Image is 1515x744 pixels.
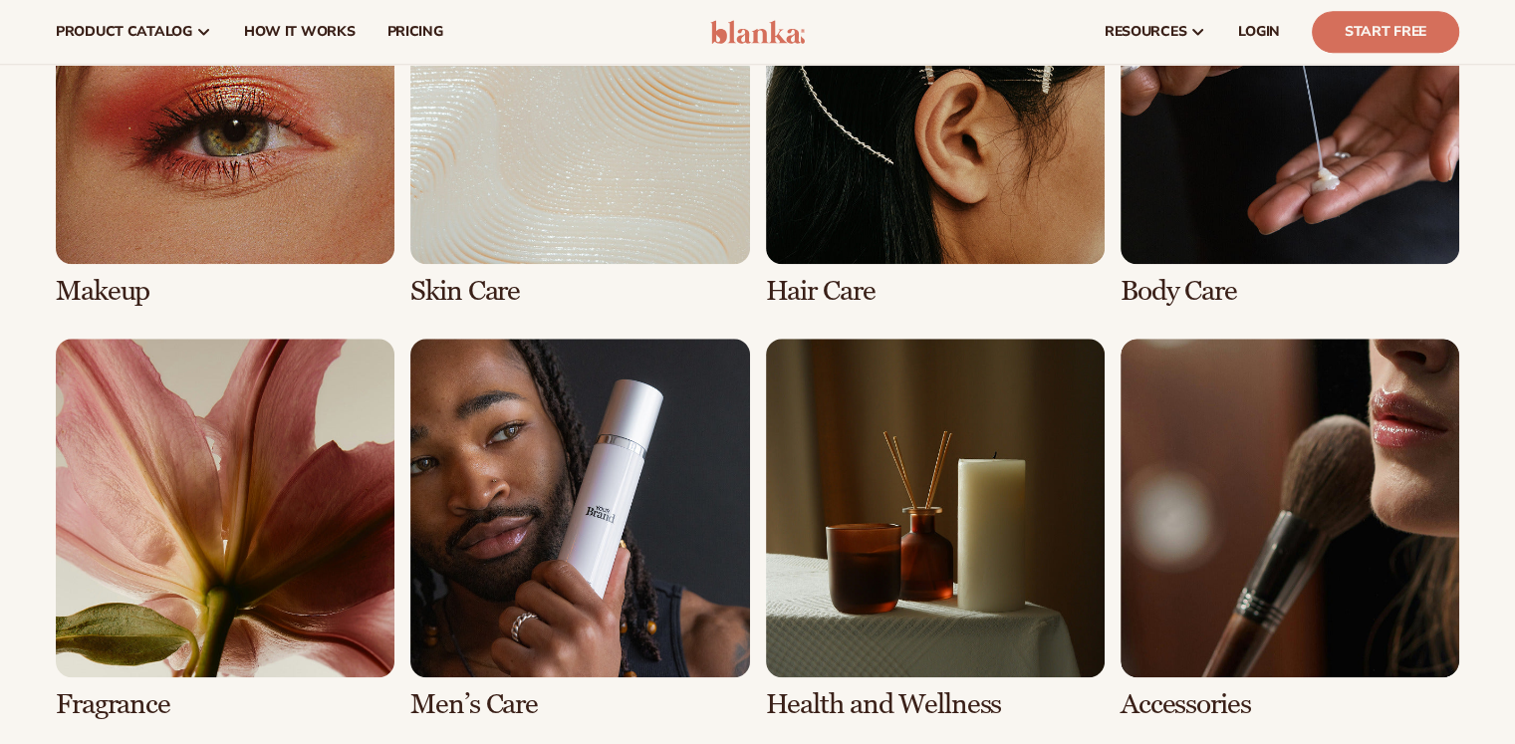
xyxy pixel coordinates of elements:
a: Start Free [1312,11,1459,53]
img: logo [710,20,805,44]
span: product catalog [56,24,192,40]
div: 5 / 8 [56,339,394,720]
h3: Hair Care [766,276,1105,307]
h3: Body Care [1121,276,1459,307]
div: 8 / 8 [1121,339,1459,720]
span: resources [1105,24,1186,40]
h3: Makeup [56,276,394,307]
div: 6 / 8 [410,339,749,720]
span: pricing [386,24,442,40]
span: How It Works [244,24,356,40]
div: 7 / 8 [766,339,1105,720]
span: LOGIN [1238,24,1280,40]
h3: Skin Care [410,276,749,307]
